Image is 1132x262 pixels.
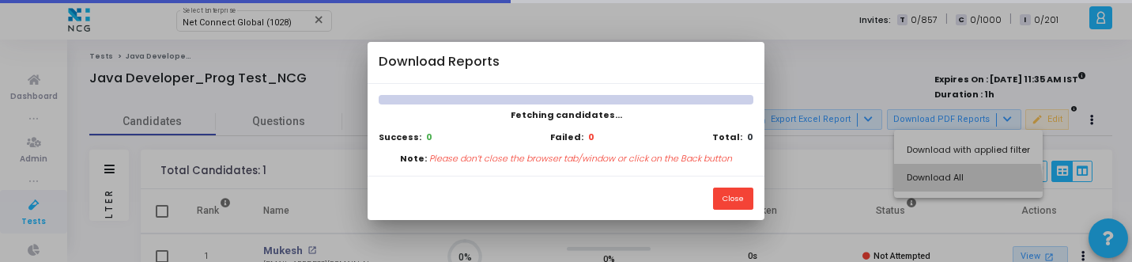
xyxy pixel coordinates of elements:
[400,152,427,165] b: Note:
[426,131,432,143] b: 0
[550,131,583,144] b: Failed:
[712,131,742,143] b: Total:
[379,52,500,72] h4: Download Reports
[429,152,732,165] p: Please don’t close the browser tab/window or click on the Back button
[511,108,622,121] span: Fetching candidates...
[747,131,753,143] b: 0
[588,131,594,144] b: 0
[713,188,753,209] button: Close
[379,131,421,143] b: Success:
